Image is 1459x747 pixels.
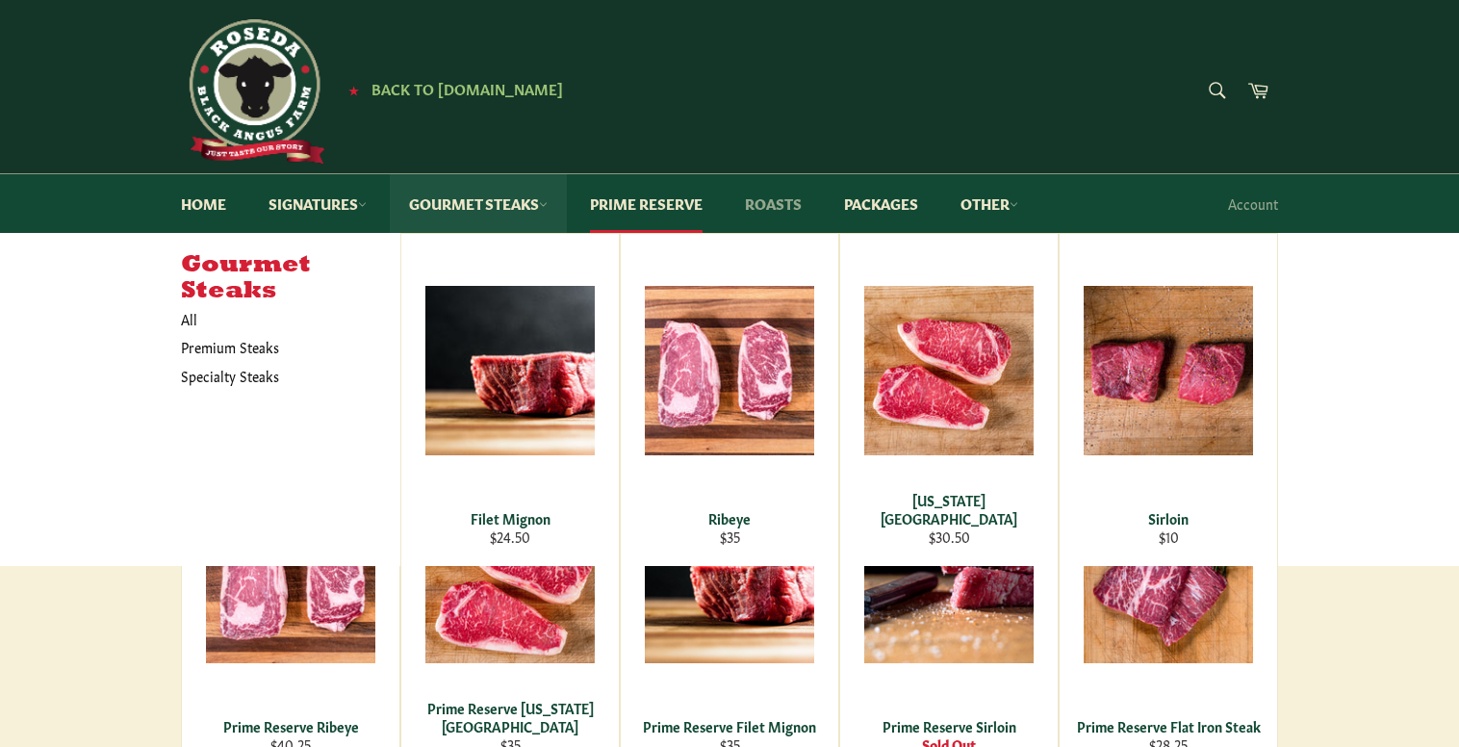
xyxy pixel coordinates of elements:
div: Sirloin [1072,509,1266,528]
img: New York Strip [864,286,1034,455]
div: Prime Reserve [US_STATE][GEOGRAPHIC_DATA] [414,699,607,736]
img: Sirloin [1084,286,1253,455]
img: Roseda Beef [181,19,325,164]
a: Prime Reserve [571,174,722,233]
a: All [171,305,400,333]
h5: Gourmet Steaks [181,252,400,305]
a: Signatures [249,174,386,233]
a: Roasts [726,174,821,233]
a: Premium Steaks [171,333,381,361]
a: Gourmet Steaks [390,174,567,233]
img: Prime Reserve Ribeye [206,494,375,663]
a: New York Strip [US_STATE][GEOGRAPHIC_DATA] $30.50 [839,233,1059,566]
div: Prime Reserve Flat Iron Steak [1072,717,1266,735]
img: Prime Reserve Sirloin [864,494,1034,663]
a: ★ Back to [DOMAIN_NAME] [339,82,563,97]
a: Ribeye Ribeye $35 [620,233,839,566]
a: Home [162,174,245,233]
span: ★ [348,82,359,97]
div: Prime Reserve Sirloin [853,717,1046,735]
a: Filet Mignon Filet Mignon $24.50 [400,233,620,566]
div: Ribeye [633,509,827,528]
span: Back to [DOMAIN_NAME] [371,78,563,98]
a: Sirloin Sirloin $10 [1059,233,1278,566]
a: Account [1218,175,1288,232]
img: Filet Mignon [425,286,595,455]
div: $10 [1072,528,1266,546]
div: $35 [633,528,827,546]
div: Prime Reserve Filet Mignon [633,717,827,735]
div: [US_STATE][GEOGRAPHIC_DATA] [853,491,1046,528]
a: Packages [825,174,937,233]
div: Filet Mignon [414,509,607,528]
a: Specialty Steaks [171,362,381,390]
div: $30.50 [853,528,1046,546]
a: Other [941,174,1037,233]
img: Prime Reserve New York Strip [425,494,595,663]
img: Ribeye [645,286,814,455]
div: $24.50 [414,528,607,546]
div: Prime Reserve Ribeye [194,717,388,735]
img: Prime Reserve Filet Mignon [645,494,814,663]
img: Prime Reserve Flat Iron Steak [1084,494,1253,663]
